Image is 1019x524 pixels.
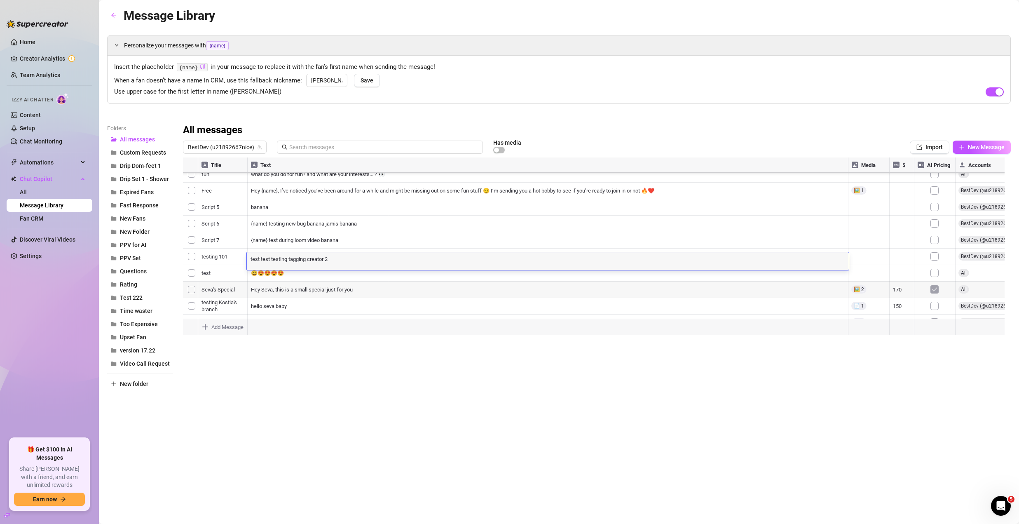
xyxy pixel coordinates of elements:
[257,145,262,150] span: team
[111,216,117,221] span: folder
[1008,496,1014,503] span: 5
[111,321,117,327] span: folder
[361,77,373,84] span: Save
[120,228,150,235] span: New Folder
[111,136,117,142] span: folder-open
[282,144,288,150] span: search
[120,334,146,341] span: Upset Fan
[114,42,119,47] span: expanded
[114,87,281,97] span: Use upper case for the first letter in name ([PERSON_NAME])
[111,295,117,301] span: folder
[20,189,27,195] a: All
[959,144,965,150] span: plus
[247,255,849,262] textarea: test test testing tagging creator 2
[107,146,173,159] button: Custom Requests
[20,236,75,243] a: Discover Viral Videos
[111,189,117,195] span: folder
[120,215,145,222] span: New Fans
[20,125,35,132] a: Setup
[183,124,242,137] h3: All messages
[107,172,173,186] button: Drip Set 1 - Shower
[925,144,943,150] span: Import
[20,253,42,259] a: Settings
[107,331,173,344] button: Upset Fan
[953,141,1011,154] button: New Message
[60,496,66,502] span: arrow-right
[120,149,166,156] span: Custom Requests
[114,62,1004,72] span: Insert the placeholder in your message to replace it with the fan’s first name when sending the m...
[206,41,229,50] span: {name}
[120,321,158,327] span: Too Expensive
[200,64,205,70] button: Click to Copy
[14,465,85,489] span: Share [PERSON_NAME] with a friend, and earn unlimited rewards
[111,229,117,235] span: folder
[12,96,53,104] span: Izzy AI Chatter
[354,74,380,87] button: Save
[200,64,205,69] span: copy
[107,199,173,212] button: Fast Response
[107,251,173,265] button: PPV Set
[111,163,117,169] span: folder
[20,156,78,169] span: Automations
[111,176,117,182] span: folder
[107,225,173,238] button: New Folder
[120,281,137,288] span: Rating
[111,242,117,248] span: folder
[120,308,152,314] span: Time waster
[107,357,173,370] button: Video Call Request
[177,63,208,72] code: {name}
[107,133,173,146] button: All messages
[107,304,173,317] button: Time waster
[120,162,161,169] span: Drip Dom-feet 1
[20,202,63,209] a: Message Library
[120,242,146,248] span: PPV for AI
[124,41,1004,50] span: Personalize your messages with
[56,93,69,105] img: AI Chatter
[107,265,173,278] button: Questions
[107,212,173,225] button: New Fans
[111,268,117,274] span: folder
[20,172,78,186] span: Chat Copilot
[111,361,117,367] span: folder
[493,140,521,145] article: Has media
[111,334,117,340] span: folder
[916,144,922,150] span: import
[120,136,155,143] span: All messages
[20,72,60,78] a: Team Analytics
[7,20,68,28] img: logo-BBDzfeDw.svg
[107,186,173,199] button: Expired Fans
[111,150,117,155] span: folder
[124,6,215,25] article: Message Library
[14,493,85,506] button: Earn nowarrow-right
[20,112,41,118] a: Content
[111,381,117,387] span: plus
[107,124,173,133] article: Folders
[114,76,302,86] span: When a fan doesn’t have a name in CRM, use this fallback nickname:
[107,377,173,390] button: New folder
[111,12,117,18] span: arrow-left
[188,141,262,153] span: BestDev (u21892667nice)
[120,176,169,182] span: Drip Set 1 - Shower
[120,347,155,354] span: version 17.22
[20,39,35,45] a: Home
[111,202,117,208] span: folder
[107,291,173,304] button: Test 222
[33,496,57,503] span: Earn now
[991,496,1011,516] iframe: Intercom live chat
[111,308,117,314] span: folder
[11,176,16,182] img: Chat Copilot
[968,144,1005,150] span: New Message
[11,159,17,166] span: thunderbolt
[14,446,85,462] span: 🎁 Get $100 in AI Messages
[120,381,148,387] span: New folder
[120,255,141,261] span: PPV Set
[111,255,117,261] span: folder
[120,202,159,209] span: Fast Response
[910,141,949,154] button: Import
[107,238,173,251] button: PPV for AI
[120,360,170,367] span: Video Call Request
[20,215,43,222] a: Fan CRM
[120,294,143,301] span: Test 222
[107,159,173,172] button: Drip Dom-feet 1
[111,348,117,353] span: folder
